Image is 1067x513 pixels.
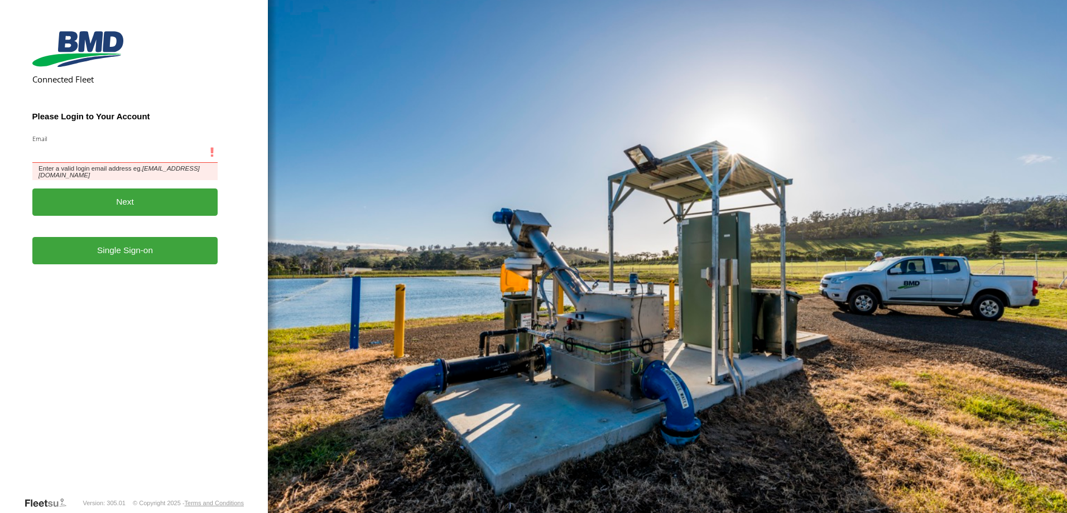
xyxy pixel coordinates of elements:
button: Next [32,188,218,216]
label: Email [32,134,218,143]
div: © Copyright 2025 - [133,500,244,506]
a: Single Sign-on [32,237,218,264]
h3: Please Login to Your Account [32,112,218,121]
em: [EMAIL_ADDRESS][DOMAIN_NAME] [39,165,200,178]
a: Terms and Conditions [185,500,244,506]
a: Visit our Website [24,497,75,509]
span: Enter a valid login email address eg. [32,163,218,180]
h2: Connected Fleet [32,74,218,85]
img: BMD [32,31,123,67]
div: Version: 305.01 [83,500,126,506]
